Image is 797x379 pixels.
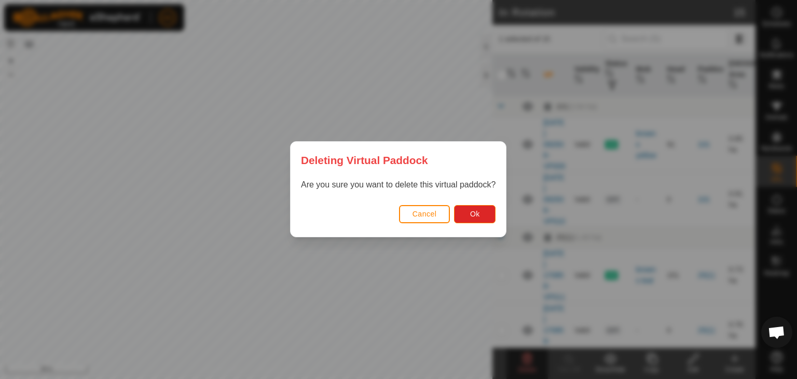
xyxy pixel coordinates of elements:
[470,210,480,219] span: Ok
[413,210,437,219] span: Cancel
[301,179,496,192] p: Are you sure you want to delete this virtual paddock?
[761,317,792,348] a: Open chat
[455,205,496,223] button: Ok
[301,152,428,168] span: Deleting Virtual Paddock
[399,205,450,223] button: Cancel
